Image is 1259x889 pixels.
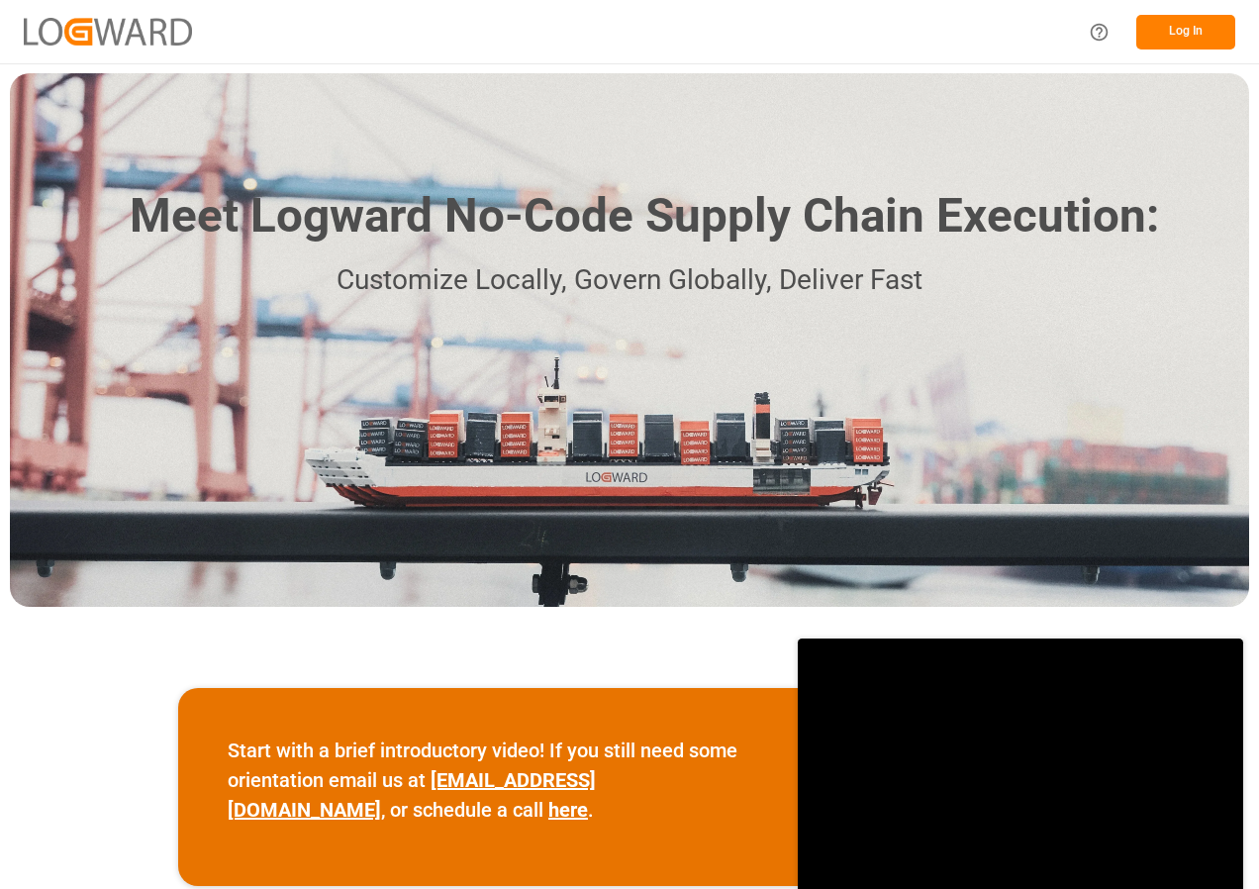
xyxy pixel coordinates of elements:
p: Start with a brief introductory video! If you still need some orientation email us at , or schedu... [228,736,748,825]
a: here [548,798,588,822]
button: Log In [1136,15,1235,49]
h1: Meet Logward No-Code Supply Chain Execution: [130,181,1159,251]
button: Help Center [1077,10,1121,54]
p: Customize Locally, Govern Globally, Deliver Fast [100,258,1159,303]
a: [EMAIL_ADDRESS][DOMAIN_NAME] [228,768,596,822]
img: Logward_new_orange.png [24,18,192,45]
